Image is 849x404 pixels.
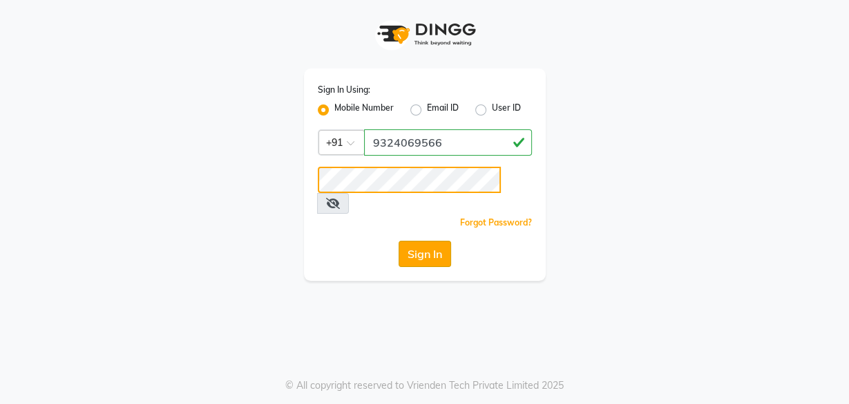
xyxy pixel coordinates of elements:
img: logo1.svg [370,14,480,55]
label: Mobile Number [334,102,394,118]
input: Username [364,129,532,156]
label: Sign In Using: [318,84,370,96]
input: Username [318,167,502,193]
a: Forgot Password? [460,217,532,228]
label: User ID [492,102,521,118]
button: Sign In [399,241,451,267]
label: Email ID [427,102,459,118]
